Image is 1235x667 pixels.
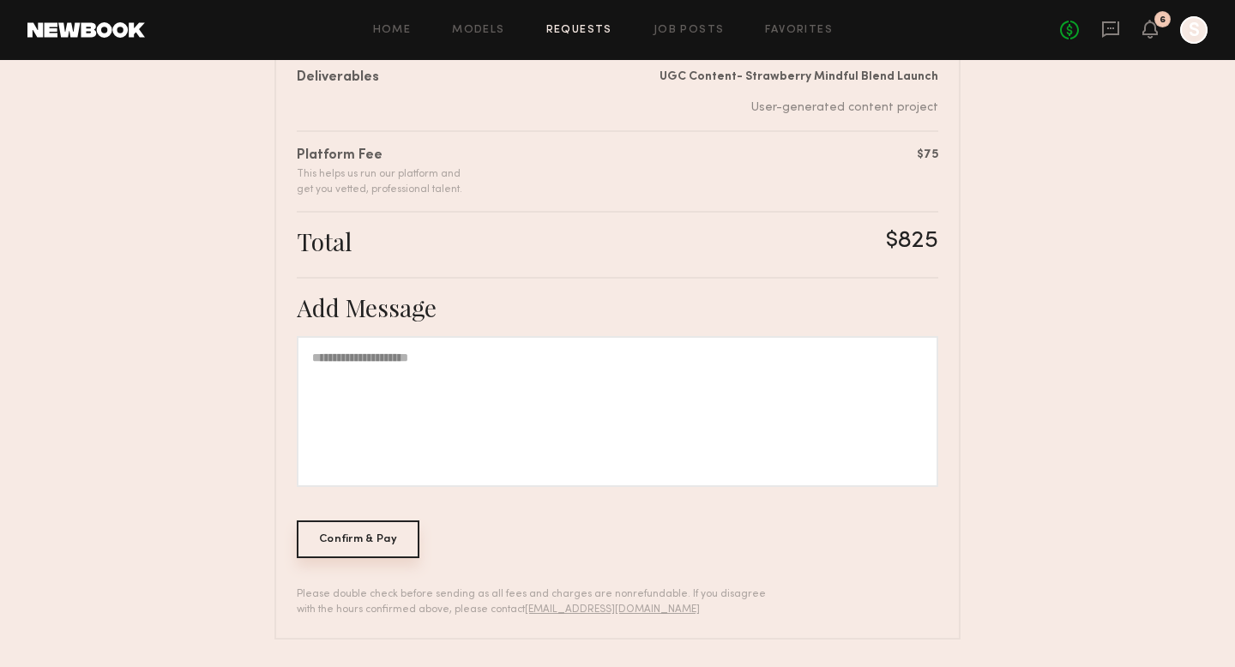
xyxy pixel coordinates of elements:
div: UGC Content- Strawberry Mindful Blend Launch [660,68,938,86]
a: S [1180,16,1208,44]
a: Requests [546,25,612,36]
a: Home [373,25,412,36]
div: Add Message [297,292,938,322]
a: Favorites [765,25,833,36]
a: [EMAIL_ADDRESS][DOMAIN_NAME] [525,604,700,615]
a: Job Posts [654,25,725,36]
div: Deliverables [297,68,379,88]
div: User-generated content project [660,99,938,117]
div: This helps us run our platform and get you vetted, professional talent. [297,166,462,197]
a: Models [452,25,504,36]
div: 6 [1160,15,1166,25]
div: $75 [917,146,938,164]
div: Please double check before sending as all fees and charges are nonrefundable. If you disagree wit... [297,586,778,617]
div: Confirm & Pay [297,520,419,558]
div: Platform Fee [297,146,462,166]
div: Total [297,226,352,256]
div: $825 [886,226,938,256]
